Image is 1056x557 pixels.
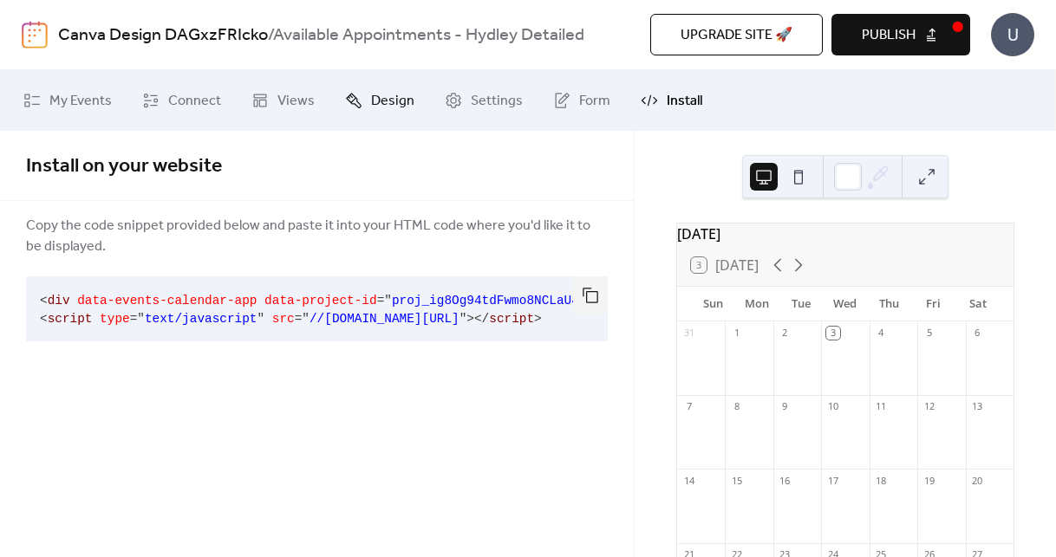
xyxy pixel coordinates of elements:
div: Thu [867,287,911,321]
span: " [460,312,467,326]
span: = [295,312,303,326]
span: //[DOMAIN_NAME][URL] [310,312,460,326]
span: Upgrade site 🚀 [681,25,792,46]
div: 2 [779,327,792,340]
div: Tue [779,287,824,321]
span: Views [277,91,315,112]
a: Connect [129,77,234,124]
span: Install on your website [26,147,222,185]
a: Views [238,77,328,124]
div: 13 [971,400,984,413]
b: Available Appointments - Hydley Detailed [273,19,584,52]
span: </ [474,312,489,326]
a: Canva Design DAGxzFRIcko [58,19,268,52]
span: Install [667,91,702,112]
div: 9 [779,400,792,413]
div: Fri [911,287,955,321]
span: div [48,294,70,308]
span: = [377,294,385,308]
span: Settings [471,91,523,112]
span: Connect [168,91,221,112]
div: U [991,13,1034,56]
span: Design [371,91,414,112]
a: Design [332,77,427,124]
span: " [257,312,264,326]
div: 19 [922,474,935,487]
span: > [534,312,542,326]
img: logo [22,21,48,49]
div: 20 [971,474,984,487]
span: src [272,312,295,326]
div: 11 [875,400,888,413]
span: < [40,312,48,326]
span: " [302,312,310,326]
div: Wed [823,287,867,321]
div: 8 [730,400,743,413]
div: 3 [826,327,839,340]
a: Install [628,77,715,124]
div: 10 [826,400,839,413]
span: Publish [862,25,916,46]
div: [DATE] [677,223,1014,244]
div: 15 [730,474,743,487]
span: > [466,312,474,326]
span: My Events [49,91,112,112]
span: Copy the code snippet provided below and paste it into your HTML code where you'd like it to be d... [26,216,608,257]
a: My Events [10,77,125,124]
button: Publish [831,14,970,55]
div: 6 [971,327,984,340]
div: Sat [955,287,1000,321]
div: 12 [922,400,935,413]
div: 14 [682,474,695,487]
a: Form [540,77,623,124]
span: script [48,312,93,326]
span: < [40,294,48,308]
span: " [384,294,392,308]
span: Form [579,91,610,112]
span: proj_ig8Og94tdFwmo8NCLaU4W [392,294,587,308]
span: data-events-calendar-app [77,294,257,308]
a: Settings [432,77,536,124]
b: / [268,19,273,52]
div: Mon [735,287,779,321]
span: = [130,312,138,326]
div: 18 [875,474,888,487]
div: 16 [779,474,792,487]
div: 31 [682,327,695,340]
button: Upgrade site 🚀 [650,14,823,55]
div: 17 [826,474,839,487]
div: 4 [875,327,888,340]
span: " [137,312,145,326]
div: 1 [730,327,743,340]
span: data-project-id [264,294,377,308]
span: text/javascript [145,312,257,326]
div: Sun [691,287,735,321]
div: 5 [922,327,935,340]
div: 7 [682,400,695,413]
span: type [100,312,130,326]
span: script [489,312,534,326]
